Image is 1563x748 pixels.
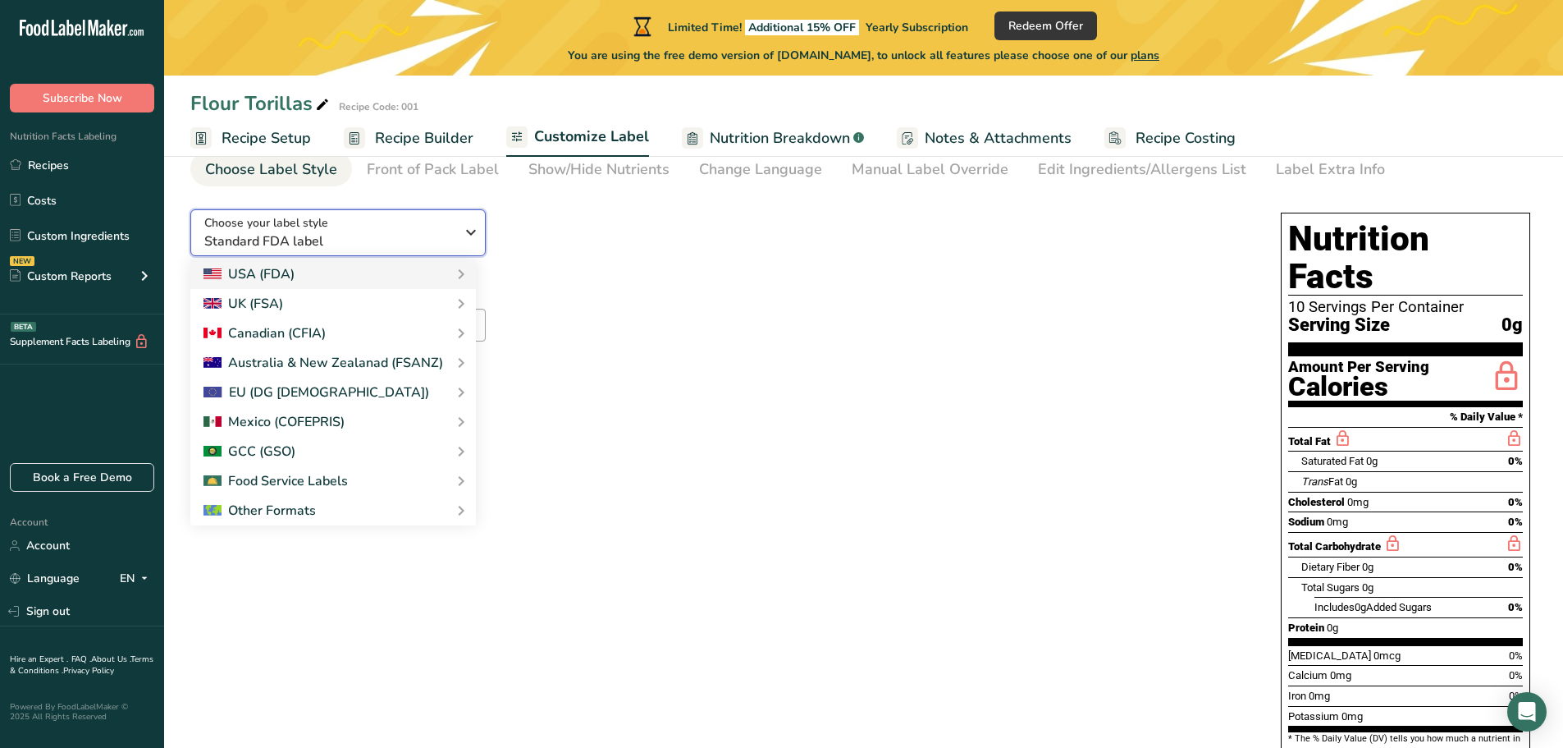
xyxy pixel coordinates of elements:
a: Hire an Expert . [10,654,68,665]
span: Recipe Setup [222,127,311,149]
span: 0mg [1327,516,1348,528]
div: Limited Time! [630,16,968,36]
span: 0% [1508,516,1523,528]
span: Customize Label [534,126,649,148]
a: Notes & Attachments [897,120,1072,157]
button: Choose your label style Standard FDA label [190,209,486,256]
span: [MEDICAL_DATA] [1288,649,1371,662]
img: 2Q== [203,446,222,457]
div: Open Intercom Messenger [1507,692,1547,732]
span: Choose your label style [204,214,328,232]
span: 0% [1508,601,1523,613]
div: Canadian (CFIA) [203,324,326,343]
div: Mexico (COFEPRIS) [203,412,345,432]
section: % Daily Value * [1288,407,1523,427]
div: 10 Servings Per Container [1288,299,1523,315]
span: Recipe Builder [375,127,473,149]
span: 0mg [1330,669,1351,681]
div: BETA [11,322,36,332]
span: 0g [1501,315,1523,336]
div: GCC (GSO) [203,442,295,461]
button: Subscribe Now [10,84,154,112]
div: NEW [10,256,34,266]
span: 0mg [1341,710,1363,723]
span: Recipe Costing [1136,127,1236,149]
div: Calories [1288,375,1429,399]
span: Sodium [1288,516,1324,528]
span: 0g [1346,475,1357,488]
span: Serving Size [1288,315,1390,336]
span: 0% [1508,561,1523,573]
span: Cholesterol [1288,496,1345,508]
div: Recipe Code: 001 [339,99,418,114]
span: Protein [1288,622,1324,634]
div: Food Service Labels [203,471,348,491]
a: Customize Label [506,118,649,158]
div: Manual Label Override [852,158,1008,181]
div: Flour Torillas [190,89,332,118]
a: Recipe Builder [344,120,473,157]
a: Recipe Setup [190,120,311,157]
span: Total Fat [1288,435,1331,447]
span: Total Sugars [1301,581,1360,594]
span: Total Carbohydrate [1288,540,1381,553]
a: About Us . [91,654,130,665]
a: Privacy Policy [63,665,114,677]
span: 0% [1509,669,1523,681]
div: Edit Ingredients/Allergens List [1038,158,1246,181]
span: plans [1131,48,1159,63]
span: Dietary Fiber [1301,561,1360,573]
div: Other Formats [203,501,316,521]
a: Language [10,564,80,593]
div: Custom Reports [10,268,112,285]
span: You are using the free demo version of [DOMAIN_NAME], to unlock all features please choose one of... [568,47,1159,64]
span: Subscribe Now [43,89,122,107]
span: Redeem Offer [1008,17,1083,34]
span: Fat [1301,475,1343,488]
a: Nutrition Breakdown [682,120,864,157]
span: 0mg [1309,690,1330,702]
div: Change Language [699,158,822,181]
div: USA (FDA) [203,264,295,284]
a: Book a Free Demo [10,463,154,492]
span: 0g [1362,561,1373,573]
span: 0g [1362,581,1373,594]
div: Amount Per Serving [1288,360,1429,375]
div: UK (FSA) [203,294,283,314]
span: Iron [1288,690,1306,702]
span: Notes & Attachments [925,127,1072,149]
a: Recipe Costing [1104,120,1236,157]
div: Choose Label Style [205,158,337,181]
span: 0g [1327,622,1338,634]
div: Show/Hide Nutrients [528,158,670,181]
div: Label Extra Info [1276,158,1385,181]
h1: Nutrition Facts [1288,220,1523,296]
span: 0% [1509,690,1523,702]
span: 0% [1508,455,1523,467]
span: Yearly Subscription [866,20,968,35]
span: 0% [1508,496,1523,508]
a: Terms & Conditions . [10,654,153,677]
button: Redeem Offer [994,11,1097,40]
a: FAQ . [71,654,91,665]
span: 0mcg [1373,649,1401,662]
div: EU (DG [DEMOGRAPHIC_DATA]) [203,383,429,402]
span: Nutrition Breakdown [710,127,850,149]
i: Trans [1301,475,1328,488]
span: 0% [1509,649,1523,662]
div: Front of Pack Label [367,158,499,181]
div: Australia & New Zealanad (FSANZ) [203,353,443,373]
span: 0mg [1347,496,1369,508]
span: Includes Added Sugars [1314,601,1432,613]
span: Standard FDA label [204,232,455,251]
span: 0g [1355,601,1366,613]
div: EN [120,569,154,589]
span: 0g [1366,455,1378,467]
span: Saturated Fat [1301,455,1364,467]
span: Additional 15% OFF [745,20,859,35]
div: Powered By FoodLabelMaker © 2025 All Rights Reserved [10,702,154,722]
span: Potassium [1288,710,1339,723]
span: Calcium [1288,669,1328,681]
